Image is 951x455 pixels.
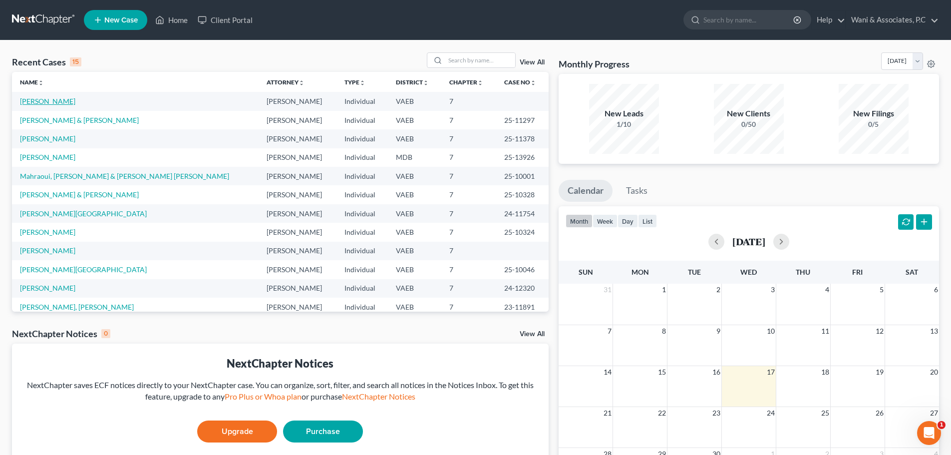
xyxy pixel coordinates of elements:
td: 7 [441,298,496,316]
td: [PERSON_NAME] [259,111,337,129]
span: 14 [603,366,613,378]
td: 25-11378 [496,129,549,148]
a: NextChapter Notices [342,392,415,401]
td: [PERSON_NAME] [259,185,337,204]
td: 25-10001 [496,167,549,185]
td: [PERSON_NAME] [259,167,337,185]
td: 7 [441,148,496,167]
span: 22 [657,407,667,419]
td: 7 [441,223,496,241]
a: View All [520,331,545,338]
button: week [593,214,618,228]
a: Calendar [559,180,613,202]
i: unfold_more [477,80,483,86]
button: day [618,214,638,228]
span: 1 [661,284,667,296]
div: NextChapter Notices [20,356,541,371]
td: 7 [441,204,496,223]
td: Individual [336,242,388,260]
td: 7 [441,111,496,129]
a: [PERSON_NAME], [PERSON_NAME] [20,303,134,311]
td: [PERSON_NAME] [259,242,337,260]
a: Help [812,11,845,29]
span: Sun [579,268,593,276]
td: [PERSON_NAME] [259,92,337,110]
td: VAEB [388,129,441,148]
td: Individual [336,167,388,185]
td: Individual [336,92,388,110]
span: 5 [879,284,885,296]
span: 2 [715,284,721,296]
td: 23-11891 [496,298,549,316]
td: 7 [441,129,496,148]
td: VAEB [388,92,441,110]
td: 25-10328 [496,185,549,204]
span: 10 [766,325,776,337]
span: 18 [820,366,830,378]
td: Individual [336,204,388,223]
div: Recent Cases [12,56,81,68]
td: 24-11754 [496,204,549,223]
td: 7 [441,260,496,279]
td: [PERSON_NAME] [259,279,337,298]
a: Mahraoui, [PERSON_NAME] & [PERSON_NAME] [PERSON_NAME] [20,172,229,180]
a: [PERSON_NAME] [20,246,75,255]
span: Tue [688,268,701,276]
span: 3 [770,284,776,296]
span: 13 [929,325,939,337]
a: [PERSON_NAME] & [PERSON_NAME] [20,116,139,124]
td: 25-10046 [496,260,549,279]
a: [PERSON_NAME] & [PERSON_NAME] [20,190,139,199]
i: unfold_more [530,80,536,86]
td: [PERSON_NAME] [259,260,337,279]
td: VAEB [388,242,441,260]
td: [PERSON_NAME] [259,129,337,148]
span: 17 [766,366,776,378]
a: [PERSON_NAME] [20,228,75,236]
td: 25-11297 [496,111,549,129]
td: [PERSON_NAME] [259,298,337,316]
td: 7 [441,279,496,298]
span: 19 [875,366,885,378]
span: 16 [711,366,721,378]
td: Individual [336,223,388,241]
i: unfold_more [359,80,365,86]
button: list [638,214,657,228]
td: 25-13926 [496,148,549,167]
span: 31 [603,284,613,296]
a: Upgrade [197,421,277,443]
button: month [566,214,593,228]
a: Home [150,11,193,29]
td: 7 [441,92,496,110]
span: Thu [796,268,810,276]
td: VAEB [388,204,441,223]
a: [PERSON_NAME][GEOGRAPHIC_DATA] [20,265,147,274]
td: Individual [336,129,388,148]
td: 25-10324 [496,223,549,241]
td: Individual [336,279,388,298]
a: View All [520,59,545,66]
a: [PERSON_NAME] [20,284,75,292]
i: unfold_more [299,80,305,86]
span: Sat [906,268,918,276]
a: [PERSON_NAME] [20,134,75,143]
span: 4 [824,284,830,296]
iframe: Intercom live chat [917,421,941,445]
span: 9 [715,325,721,337]
a: Pro Plus or Whoa plan [225,392,302,401]
h3: Monthly Progress [559,58,630,70]
span: 6 [933,284,939,296]
input: Search by name... [445,53,515,67]
span: 7 [607,325,613,337]
div: NextChapter saves ECF notices directly to your NextChapter case. You can organize, sort, filter, ... [20,380,541,403]
a: Typeunfold_more [344,78,365,86]
a: Wani & Associates, P.C [846,11,939,29]
td: 24-12320 [496,279,549,298]
td: Individual [336,185,388,204]
span: Wed [740,268,757,276]
a: Districtunfold_more [396,78,429,86]
span: 1 [938,421,946,429]
a: Chapterunfold_more [449,78,483,86]
td: Individual [336,298,388,316]
td: [PERSON_NAME] [259,204,337,223]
